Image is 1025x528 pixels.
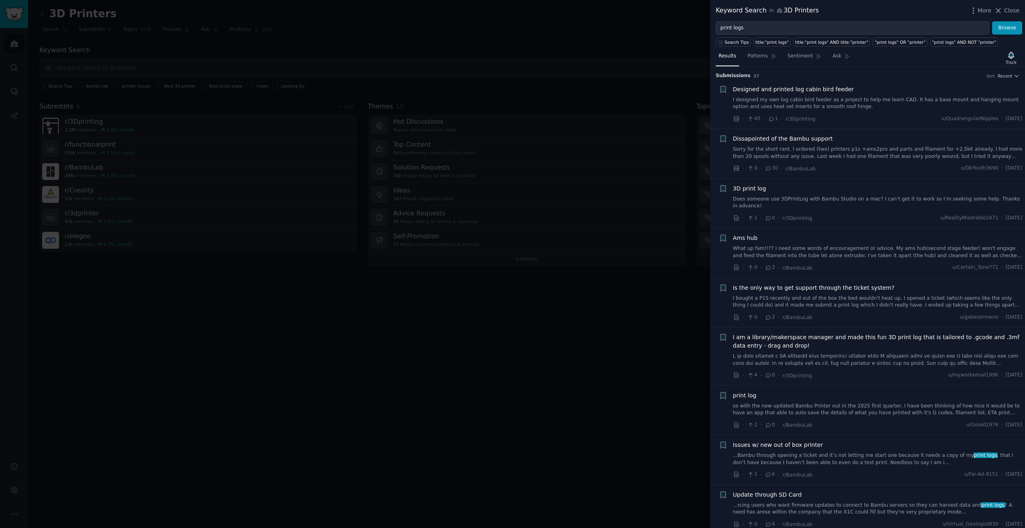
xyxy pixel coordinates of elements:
span: · [778,264,780,272]
span: u/Gore01976 [966,422,998,429]
span: 45 [747,115,760,123]
a: I am a library/makerspace manager and made this fun 3D print log that is tailored to .gcode and .... [733,333,1023,350]
a: I bought a P1S recently and out of the box the bed wouldn't heat up. I opened a ticket (which see... [733,295,1023,309]
span: 2 [765,264,775,271]
span: 0 [747,521,757,528]
span: r/BambuLab [782,522,813,527]
button: Track [1003,49,1019,66]
span: print logs [981,502,1005,508]
span: Ask [833,53,841,60]
span: Search Tips [725,39,749,45]
a: title:"print logs" AND title:"printer" [793,37,870,47]
span: · [1001,264,1003,271]
span: [DATE] [1006,165,1022,172]
span: · [743,214,744,222]
span: [DATE] [1006,215,1022,222]
span: · [1001,422,1003,429]
span: u/Far-Ad-9151 [964,471,998,478]
span: [DATE] [1006,521,1022,528]
span: · [760,371,762,380]
span: 2 [765,314,775,321]
span: Close [1004,6,1019,15]
span: · [760,164,762,173]
span: r/3Dprinting [782,215,812,221]
span: [DATE] [1006,471,1022,478]
a: ...Bambu through opening a ticket and it’s not letting me start one because it needs a copy of my... [733,452,1023,466]
span: Patterns [747,53,768,60]
span: 37 [753,74,760,78]
a: "print logs" AND NOT "printer" [930,37,998,47]
span: 8 [765,521,775,528]
span: r/BambuLab [782,472,813,478]
span: 30 [765,165,778,172]
span: 1 [747,215,757,222]
a: Sentiment [785,50,824,66]
span: · [760,421,762,429]
span: · [781,164,782,173]
span: r/3Dprinting [786,116,815,122]
a: Dissapointed of the Bambu support [733,135,833,143]
span: · [1001,372,1003,379]
span: print log [733,391,757,400]
span: r/3Dprinting [782,373,812,379]
span: [DATE] [1006,314,1022,321]
span: u/RealityMiserable2471 [941,215,998,222]
div: title:"print logs" AND title:"printer" [795,39,868,45]
input: Try a keyword related to your business [716,21,989,35]
span: · [1001,165,1003,172]
a: I designed my own log cabin bird feeder as a project to help me learn CAD. It has a base mount an... [733,96,1023,111]
span: · [778,421,780,429]
span: · [760,264,762,272]
span: More [978,6,992,15]
button: Close [994,6,1019,15]
span: r/BambuLab [782,422,813,428]
a: ...rcing users who want firmware updates to connect to Bambu servers so they can harvest data and... [733,502,1023,516]
a: Results [716,50,739,66]
a: Sorry for the short rant. I ordered (two) printers p1s +ams2pro and parts and filament for +2,5k€... [733,146,1023,160]
a: What up fam!!?? I need some words of encouragement or advice. My ams hub(second stage feeder) won... [733,245,1023,259]
a: so with the new updated Bambu Printer out in the 2025 first quarter, I have been thinking of how ... [733,403,1023,417]
span: 4 [747,372,757,379]
span: · [778,313,780,321]
span: · [764,115,765,123]
span: 0 [765,215,775,222]
span: · [743,313,744,321]
div: Sort [986,73,995,79]
span: · [743,421,744,429]
a: Ams hub [733,234,758,242]
span: · [743,371,744,380]
span: Recent [998,73,1012,79]
span: 2 [747,422,757,429]
a: Issues w/ new out of box printer [733,441,823,449]
span: 6 [765,471,775,478]
span: · [760,471,762,479]
a: "print logs" OR "printer" [873,37,927,47]
span: Submission s [716,72,751,80]
span: u/myworkemail1996 [948,372,998,379]
span: · [778,471,780,479]
div: Keyword Search 3D Printers [716,6,819,16]
span: · [778,214,780,222]
span: · [743,115,744,123]
a: Patterns [745,50,779,66]
a: L ip dolo sitamet c 0A elitsedd eius temporinci utlabor etdo M aliquaeni admi ve quisn exe U labo... [733,353,1023,367]
a: title:"print logs" [753,37,790,47]
span: · [760,214,762,222]
span: 1 [768,115,778,123]
span: 0 [747,165,757,172]
span: · [778,371,780,380]
a: Ask [830,50,853,66]
span: · [743,264,744,272]
a: Update through SD Card [733,491,802,499]
button: Search Tips [716,37,751,47]
span: u/Certain_Tone771 [952,264,998,271]
span: · [743,164,744,173]
span: · [743,471,744,479]
a: Is the only way to get support through the ticket system? [733,284,894,292]
div: "print logs" OR "printer" [875,39,926,45]
span: 0 [765,372,775,379]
